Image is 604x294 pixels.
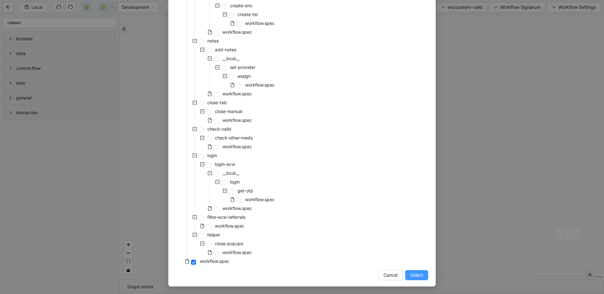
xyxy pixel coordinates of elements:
[238,12,258,17] span: create-tel
[222,206,252,211] span: workflow.spec
[215,135,253,140] span: check-other-meds
[200,109,204,114] span: minus-square
[206,231,221,239] span: helper
[221,249,253,256] span: workflow.spec
[245,20,275,26] span: workflow.spec
[245,197,275,202] span: workflow.spec
[208,56,212,61] span: minus-square
[221,205,253,212] span: workflow.spec
[214,108,243,115] span: close-manual
[221,169,241,177] span: __local__
[215,161,235,167] span: login-ecw
[207,214,245,220] span: filter-ecw-referrals
[207,232,220,237] span: helper
[238,188,253,193] span: get-otp
[208,30,212,34] span: file
[221,55,241,62] span: __local__
[193,127,197,131] span: minus-square
[215,180,220,184] span: minus-square
[208,250,212,255] span: file
[200,162,204,167] span: minus-square
[214,46,238,54] span: add-notes
[229,64,257,71] span: set-provider
[193,39,197,43] span: minus-square
[222,170,239,176] span: __local__
[405,270,428,280] button: Select
[230,3,253,8] span: create-enc
[236,72,252,80] span: assign
[230,65,255,70] span: set-provider
[214,161,236,168] span: login-ecw
[208,92,212,96] span: file
[208,206,212,211] span: file
[222,117,252,123] span: workflow.spec
[238,73,251,79] span: assign
[222,144,252,149] span: workflow.spec
[222,91,252,96] span: workflow.spec
[223,74,227,78] span: minus-square
[223,189,227,193] span: minus-square
[214,240,244,247] span: close-popups
[215,109,242,114] span: close-manual
[230,21,235,25] span: file
[236,11,259,18] span: create-tel
[410,272,423,279] span: Select
[215,241,243,246] span: close-popups
[207,38,219,43] span: notes
[200,241,204,246] span: minus-square
[193,100,197,105] span: minus-square
[206,125,232,133] span: check-valid
[215,65,220,70] span: minus-square
[222,56,239,61] span: __local__
[236,187,254,195] span: get-otp
[244,81,276,89] span: workflow.spec
[230,179,240,184] span: login
[200,136,204,140] span: minus-square
[207,126,231,132] span: check-valid
[206,37,220,45] span: notes
[193,215,197,219] span: minus-square
[221,90,253,98] span: workflow.spec
[229,2,254,9] span: create-enc
[244,196,276,203] span: workflow.spec
[193,233,197,237] span: minus-square
[208,171,212,175] span: minus-square
[206,99,228,106] span: close-tab
[185,259,189,263] span: file
[244,20,276,27] span: workflow.spec
[222,250,252,255] span: workflow.spec
[200,224,204,228] span: file
[245,82,275,88] span: workflow.spec
[383,272,398,279] span: Cancel
[215,47,236,52] span: add-notes
[221,116,253,124] span: workflow.spec
[229,178,241,186] span: login
[230,83,235,87] span: file
[221,143,253,150] span: workflow.spec
[200,48,204,52] span: minus-square
[221,28,253,36] span: workflow.spec
[206,152,218,159] span: login
[215,223,244,229] span: workflow.spec
[222,29,252,35] span: workflow.spec
[214,222,246,230] span: workflow.spec
[230,197,235,202] span: file
[200,258,229,264] span: workflow.spec
[193,153,197,158] span: minus-square
[199,257,231,265] span: workflow.spec
[207,153,217,158] span: login
[378,270,403,280] button: Cancel
[214,134,254,142] span: check-other-meds
[208,118,212,122] span: file
[207,100,227,105] span: close-tab
[208,144,212,149] span: file
[223,12,227,17] span: minus-square
[206,213,247,221] span: filter-ecw-referrals
[215,3,220,8] span: minus-square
